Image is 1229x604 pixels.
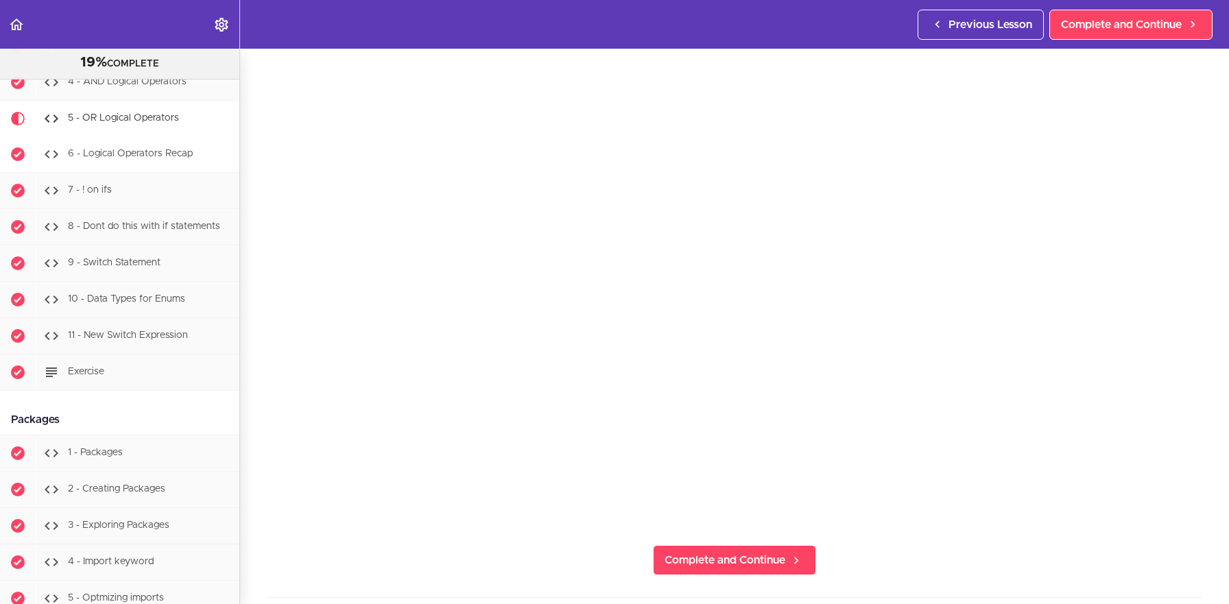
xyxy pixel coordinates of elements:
[68,149,193,159] span: 6 - Logical Operators Recap
[68,331,188,341] span: 11 - New Switch Expression
[68,521,169,531] span: 3 - Exploring Packages
[1061,16,1182,33] span: Complete and Continue
[1049,10,1213,40] a: Complete and Continue
[918,10,1044,40] a: Previous Lesson
[665,552,785,568] span: Complete and Continue
[68,258,160,268] span: 9 - Switch Statement
[68,77,187,87] span: 4 - AND Logical Operators
[80,56,107,69] span: 19%
[68,557,154,567] span: 4 - Import keyword
[213,16,230,33] svg: Settings Menu
[948,16,1032,33] span: Previous Lesson
[68,295,185,304] span: 10 - Data Types for Enums
[68,222,220,232] span: 8 - Dont do this with if statements
[8,16,25,33] svg: Back to course curriculum
[68,594,164,603] span: 5 - Optmizing imports
[653,545,816,575] a: Complete and Continue
[68,114,179,123] span: 5 - OR Logical Operators
[68,186,112,195] span: 7 - ! on ifs
[68,448,123,458] span: 1 - Packages
[68,485,165,494] span: 2 - Creating Packages
[68,367,104,377] span: Exercise
[17,54,222,72] div: COMPLETE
